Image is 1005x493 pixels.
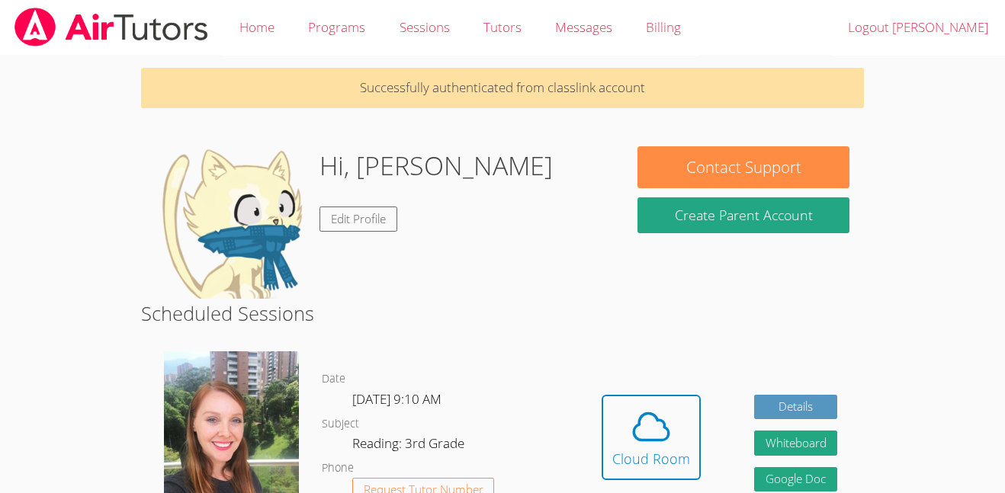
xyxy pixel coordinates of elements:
a: Google Doc [754,467,838,492]
button: Contact Support [637,146,849,188]
span: [DATE] 9:10 AM [352,390,441,408]
a: Details [754,395,838,420]
dd: Reading: 3rd Grade [352,433,467,459]
div: Cloud Room [612,448,690,469]
a: Edit Profile [319,206,397,232]
dt: Date [322,370,345,389]
p: Successfully authenticated from classlink account [141,68,865,108]
dt: Subject [322,415,359,434]
button: Whiteboard [754,431,838,456]
button: Create Parent Account [637,197,849,233]
h1: Hi, [PERSON_NAME] [319,146,553,185]
img: airtutors_banner-c4298cdbf04f3fff15de1276eac7730deb9818008684d7c2e4769d2f7ddbe033.png [13,8,210,46]
button: Cloud Room [602,395,701,480]
span: Messages [555,18,612,36]
h2: Scheduled Sessions [141,299,865,328]
dt: Phone [322,459,354,478]
img: default.png [155,146,307,299]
